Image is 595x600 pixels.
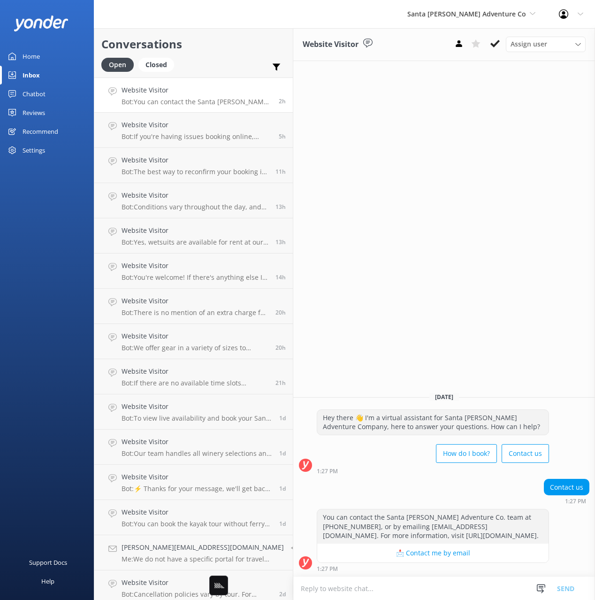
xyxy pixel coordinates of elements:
strong: 1:27 PM [317,469,338,474]
a: Website VisitorBot:To view live availability and book your Santa [PERSON_NAME] Adventure tour, cl... [94,394,293,430]
p: Me: We do not have a specific portal for travel advisors mostly due to system complexity and need... [122,555,284,563]
h4: Website Visitor [122,225,268,236]
a: Open [101,59,138,69]
a: Website VisitorBot:The best way to reconfirm your booking is to email our office at [EMAIL_ADDRES... [94,148,293,183]
p: Bot: Cancellation policies vary by tour. For Channel Islands tours, full refunds are available if... [122,590,272,599]
span: 02:09am 14-Aug-2025 (UTC -07:00) America/Tijuana [275,344,286,352]
div: Closed [138,58,174,72]
h4: Website Visitor [122,401,272,412]
div: You can contact the Santa [PERSON_NAME] Adventure Co. team at [PHONE_NUMBER], or by emailing [EMA... [317,509,549,544]
h4: Website Visitor [122,120,272,130]
a: Website VisitorBot:Yes, wetsuits are available for rent at our island storefront along with other... [94,218,293,254]
h3: Website Visitor [303,38,359,51]
h4: Website Visitor [122,296,268,306]
div: Inbox [23,66,40,85]
a: Website VisitorBot:⚡ Thanks for your message, we'll get back to you as soon as we can. You're als... [94,465,293,500]
span: 02:21am 14-Aug-2025 (UTC -07:00) America/Tijuana [275,308,286,316]
span: [DATE] [429,393,459,401]
p: Bot: You can book the kayak tour without ferry tickets if you are camping. Campers meet at the [G... [122,520,272,528]
h4: Website Visitor [122,577,272,588]
h4: Website Visitor [122,472,272,482]
span: 08:59pm 12-Aug-2025 (UTC -07:00) America/Tijuana [279,590,286,598]
p: Bot: If you're having issues booking online, please contact the Santa [PERSON_NAME] Adventure Co.... [122,132,272,141]
img: yonder-white-logo.png [14,15,68,31]
button: Contact us [502,444,549,463]
a: Website VisitorBot:You can contact the Santa [PERSON_NAME] Adventure Co. team at [PHONE_NUMBER], ... [94,77,293,113]
div: Assign User [506,37,586,52]
strong: 1:27 PM [565,499,586,504]
span: Santa [PERSON_NAME] Adventure Co [407,9,526,18]
h4: Website Visitor [122,366,268,377]
div: Support Docs [29,553,67,572]
p: Bot: The best way to reconfirm your booking is to email our office at [EMAIL_ADDRESS][DOMAIN_NAME... [122,168,268,176]
p: Bot: You're welcome! If there's anything else I can help with, let me know! [122,273,268,282]
a: Website VisitorBot:Conditions vary throughout the day, and different highlights are available at ... [94,183,293,218]
strong: 1:27 PM [317,566,338,572]
span: 09:37am 14-Aug-2025 (UTC -07:00) America/Tijuana [275,238,286,246]
span: 10:56am 14-Aug-2025 (UTC -07:00) America/Tijuana [275,168,286,176]
p: Bot: There is no mention of an extra charge for a single kayak if your partner weighs more than 2... [122,308,268,317]
div: Recommend [23,122,58,141]
h4: Website Visitor [122,155,268,165]
p: Bot: ⚡ Thanks for your message, we'll get back to you as soon as we can. You're also welcome to k... [122,485,272,493]
a: Website VisitorBot:You're welcome! If there's anything else I can help with, let me know!14h [94,254,293,289]
div: 08:27pm 14-Aug-2025 (UTC -07:00) America/Tijuana [317,468,549,474]
h4: Website Visitor [122,261,268,271]
p: Bot: Our team handles all winery selections and reservations, partnering with over a dozen premie... [122,449,272,458]
div: Open [101,58,134,72]
a: Website VisitorBot:If there are no available time slots showing online, the trip is likely full. ... [94,359,293,394]
div: Hey there 👋 I'm a virtual assistant for Santa [PERSON_NAME] Adventure Company, here to answer you... [317,410,549,435]
p: Bot: We offer gear in a variety of sizes to ensure that our guests are comfortable and safe on ou... [122,344,268,352]
span: Assign user [511,39,547,49]
span: 07:51pm 13-Aug-2025 (UTC -07:00) America/Tijuana [279,449,286,457]
span: 01:42am 14-Aug-2025 (UTC -07:00) America/Tijuana [275,379,286,387]
a: Closed [138,59,179,69]
div: Settings [23,141,45,160]
a: [PERSON_NAME][EMAIL_ADDRESS][DOMAIN_NAME]Me:We do not have a specific portal for travel advisors ... [94,535,293,570]
div: 08:27pm 14-Aug-2025 (UTC -07:00) America/Tijuana [317,565,549,572]
div: Contact us [544,479,589,495]
div: Reviews [23,103,45,122]
span: 05:12pm 14-Aug-2025 (UTC -07:00) America/Tijuana [279,132,286,140]
div: Help [41,572,54,591]
span: 09:36pm 13-Aug-2025 (UTC -07:00) America/Tijuana [279,414,286,422]
div: 08:27pm 14-Aug-2025 (UTC -07:00) America/Tijuana [544,498,589,504]
p: Bot: Conditions vary throughout the day, and different highlights are available at different time... [122,203,268,211]
h2: Conversations [101,35,286,53]
a: Website VisitorBot:There is no mention of an extra charge for a single kayak if your partner weig... [94,289,293,324]
span: 09:40am 14-Aug-2025 (UTC -07:00) America/Tijuana [275,203,286,211]
button: How do I book? [436,444,497,463]
p: Bot: Yes, wetsuits are available for rent at our island storefront along with other snorkel gear. [122,238,268,246]
span: 08:41am 14-Aug-2025 (UTC -07:00) America/Tijuana [275,273,286,281]
h4: Website Visitor [122,437,272,447]
h4: Website Visitor [122,190,268,200]
button: 📩 Contact me by email [317,544,549,562]
h4: [PERSON_NAME][EMAIL_ADDRESS][DOMAIN_NAME] [122,542,284,553]
p: Bot: To view live availability and book your Santa [PERSON_NAME] Adventure tour, click [URL][DOMA... [122,414,272,423]
p: Bot: If there are no available time slots showing online, the trip is likely full. You can reach ... [122,379,268,387]
span: 10:32am 13-Aug-2025 (UTC -07:00) America/Tijuana [279,520,286,528]
div: Home [23,47,40,66]
span: 04:35pm 13-Aug-2025 (UTC -07:00) America/Tijuana [279,485,286,492]
h4: Website Visitor [122,85,272,95]
a: Website VisitorBot:We offer gear in a variety of sizes to ensure that our guests are comfortable ... [94,324,293,359]
p: Bot: You can contact the Santa [PERSON_NAME] Adventure Co. team at [PHONE_NUMBER], or by emailing... [122,98,272,106]
a: Website VisitorBot:Our team handles all winery selections and reservations, partnering with over ... [94,430,293,465]
div: Chatbot [23,85,46,103]
a: Website VisitorBot:You can book the kayak tour without ferry tickets if you are camping. Campers ... [94,500,293,535]
a: Website VisitorBot:If you're having issues booking online, please contact the Santa [PERSON_NAME]... [94,113,293,148]
span: 08:27pm 14-Aug-2025 (UTC -07:00) America/Tijuana [279,97,286,105]
h4: Website Visitor [122,331,268,341]
h4: Website Visitor [122,507,272,517]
